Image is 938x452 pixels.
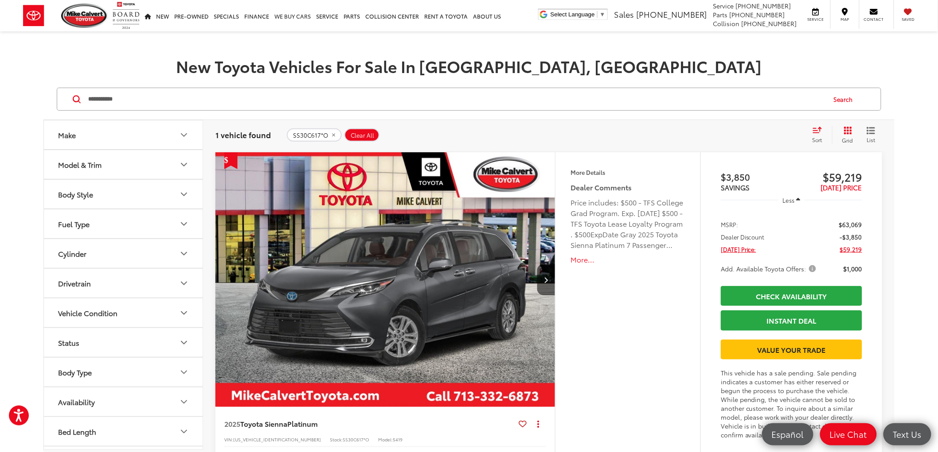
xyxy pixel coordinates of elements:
span: $1,000 [844,264,862,273]
div: Bed Length [179,426,189,437]
h5: Dealer Comments [571,182,685,193]
a: Live Chat [820,423,877,445]
span: [DATE] Price: [721,245,756,254]
button: AvailabilityAvailability [44,387,203,416]
button: Fuel TypeFuel Type [44,209,203,238]
div: Vehicle Condition [179,308,189,318]
span: 1 vehicle found [215,129,271,140]
span: Platinum [287,418,318,429]
h4: More Details [571,169,685,175]
span: MSRP: [721,220,738,229]
span: Model: [378,436,393,443]
button: Body StyleBody Style [44,180,203,209]
span: dropdown dots [537,420,539,427]
span: [PHONE_NUMBER] [742,19,797,28]
div: Model & Trim [58,160,102,169]
button: Select sort value [808,126,832,144]
span: SAVINGS [721,182,750,192]
a: Text Us [883,423,931,445]
span: Dealer Discount [721,232,765,241]
a: Español [762,423,813,445]
button: Grid View [832,126,860,144]
span: [PHONE_NUMBER] [730,10,785,19]
span: Get Price Drop Alert [224,152,238,169]
div: Price includes: $500 - TFS College Grad Program. Exp. [DATE] $500 - TFS Toyota Lease Loyalty Prog... [571,197,685,250]
button: Clear All [344,128,379,142]
div: Body Type [58,368,92,376]
div: Availability [179,397,189,407]
span: Collision [713,19,740,28]
div: Body Type [179,367,189,378]
a: 2025 Toyota Sienna Platinum AWD2025 Toyota Sienna Platinum AWD2025 Toyota Sienna Platinum AWD2025... [215,152,556,407]
div: Make [179,130,189,140]
div: Bed Length [58,427,96,436]
button: Vehicle ConditionVehicle Condition [44,298,203,327]
img: 2025 Toyota Sienna Platinum AWD [215,152,556,408]
span: Grid [842,136,853,144]
span: Map [835,16,855,22]
span: Parts [713,10,728,19]
span: $59,219 [840,245,862,254]
button: remove %20SS30C617*O [287,128,342,142]
span: Clear All [351,132,374,139]
div: Status [58,338,79,347]
span: Stock: [330,436,343,443]
span: -$3,850 [840,232,862,241]
button: DrivetrainDrivetrain [44,269,203,297]
div: Vehicle Condition [58,309,117,317]
button: More... [571,255,685,265]
a: Check Availability [721,286,862,306]
div: Availability [58,398,95,406]
span: Sales [614,8,634,20]
div: This vehicle has a sale pending. Sale pending indicates a customer has either reserved or begun t... [721,368,862,439]
div: Model & Trim [179,159,189,170]
span: Sort [813,136,822,143]
span: 2025 [224,418,240,429]
button: Less [778,192,805,208]
span: Text Us [889,429,926,440]
span: $63,069 [839,220,862,229]
span: $3,850 [721,170,792,183]
div: Cylinder [179,248,189,259]
span: List [867,136,875,143]
div: Body Style [179,189,189,200]
a: Instant Deal [721,310,862,330]
button: Body TypeBody Type [44,358,203,386]
span: Select Language [551,11,595,18]
button: MakeMake [44,120,203,149]
button: Model & TrimModel & Trim [44,150,203,179]
span: Toyota Sienna [240,418,287,429]
a: 2025Toyota SiennaPlatinum [224,419,516,429]
div: Body Style [58,190,93,198]
button: Bed LengthBed Length [44,417,203,446]
button: CylinderCylinder [44,239,203,268]
div: Status [179,337,189,348]
input: Search by Make, Model, or Keyword [87,89,825,110]
span: Saved [899,16,918,22]
div: Drivetrain [58,279,91,287]
span: SS30C617*O [293,132,328,139]
img: Mike Calvert Toyota [61,4,108,28]
div: 2025 Toyota Sienna Platinum 0 [215,152,556,407]
span: [PHONE_NUMBER] [636,8,707,20]
span: ▼ [600,11,606,18]
span: Service [806,16,826,22]
a: Select Language​ [551,11,606,18]
button: Add. Available Toyota Offers: [721,264,819,273]
div: Cylinder [58,249,86,258]
span: $59,219 [792,170,863,183]
div: Make [58,131,76,139]
span: 5419 [393,436,403,443]
span: Español [767,429,808,440]
button: List View [860,126,882,144]
span: Live Chat [825,429,872,440]
span: Contact [864,16,884,22]
span: VIN: [224,436,233,443]
span: SS30C617*O [343,436,369,443]
div: Fuel Type [179,219,189,229]
button: Next image [537,264,555,295]
button: Actions [531,416,546,431]
span: Add. Available Toyota Offers: [721,264,818,273]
